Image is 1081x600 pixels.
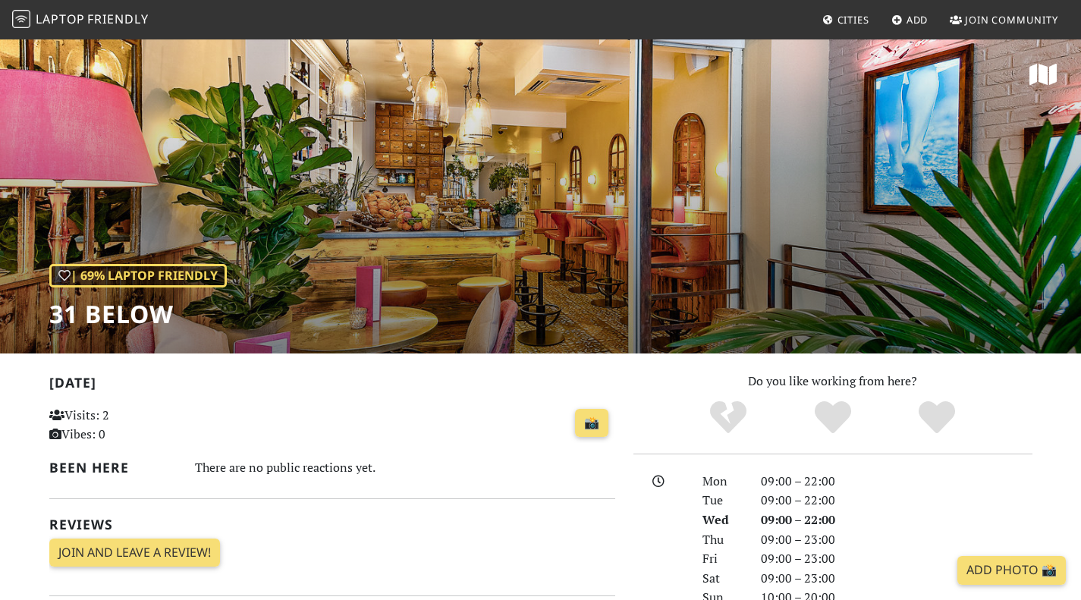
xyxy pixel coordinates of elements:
[12,7,149,33] a: LaptopFriendly LaptopFriendly
[957,556,1066,585] a: Add Photo 📸
[693,530,751,550] div: Thu
[49,406,226,445] p: Visits: 2 Vibes: 0
[49,539,220,567] a: Join and leave a review!
[693,549,751,569] div: Fri
[944,6,1064,33] a: Join Community
[752,510,1042,530] div: 09:00 – 22:00
[965,13,1058,27] span: Join Community
[752,530,1042,550] div: 09:00 – 23:00
[676,399,781,437] div: No
[693,472,751,492] div: Mon
[693,510,751,530] div: Wed
[36,11,85,27] span: Laptop
[87,11,148,27] span: Friendly
[885,6,935,33] a: Add
[49,517,615,532] h2: Reviews
[49,375,615,397] h2: [DATE]
[195,457,615,479] div: There are no public reactions yet.
[907,13,929,27] span: Add
[693,491,751,510] div: Tue
[12,10,30,28] img: LaptopFriendly
[752,491,1042,510] div: 09:00 – 22:00
[752,569,1042,589] div: 09:00 – 23:00
[49,300,227,328] h1: 31 below
[752,549,1042,569] div: 09:00 – 23:00
[575,409,608,438] a: 📸
[49,264,227,288] div: | 69% Laptop Friendly
[885,399,989,437] div: Definitely!
[752,472,1042,492] div: 09:00 – 22:00
[633,372,1032,391] p: Do you like working from here?
[49,460,178,476] h2: Been here
[837,13,869,27] span: Cities
[816,6,875,33] a: Cities
[781,399,885,437] div: Yes
[693,569,751,589] div: Sat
